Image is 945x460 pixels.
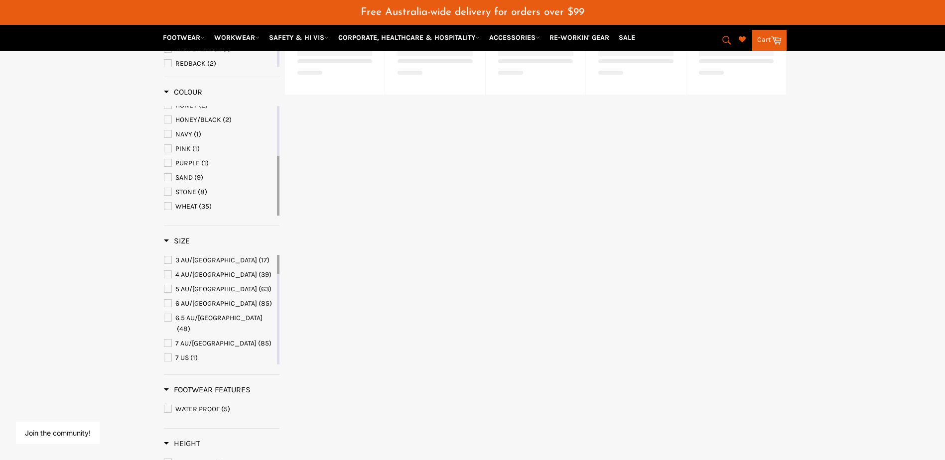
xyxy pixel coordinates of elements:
[164,236,190,246] h3: Size
[175,144,191,153] span: PINK
[164,158,275,169] a: PURPLE
[175,173,193,182] span: SAND
[164,352,275,363] a: 7 US
[198,188,207,196] span: (8)
[265,29,333,46] a: SAFETY & HI VIS
[221,405,230,413] span: (5)
[175,285,257,293] span: 5 AU/[GEOGRAPHIC_DATA]
[164,298,275,309] a: 6 AU/UK
[177,325,190,333] span: (48)
[164,313,275,335] a: 6.5 AU/UK
[175,45,222,53] span: NEW BALANCE
[175,405,220,413] span: WATER PROOF
[175,59,206,68] span: REDBACK
[164,439,200,448] span: Height
[164,58,275,69] a: REDBACK
[175,353,189,362] span: 7 US
[259,285,271,293] span: (63)
[752,30,787,51] a: Cart
[361,7,584,17] span: Free Australia-wide delivery for orders over $99
[164,269,275,280] a: 4 AU/UK
[164,172,275,183] a: SAND
[199,101,208,110] span: (2)
[192,144,200,153] span: (1)
[223,45,231,53] span: (1)
[164,284,275,295] a: 5 AU/UK
[164,404,279,415] a: WATER PROOF
[175,314,263,322] span: 6.5 AU/[GEOGRAPHIC_DATA]
[164,385,251,395] h3: Footwear Features
[175,101,197,110] span: HONEY
[175,115,221,124] span: HONEY/BLACK
[259,256,270,264] span: (17)
[207,59,216,68] span: (2)
[175,202,197,211] span: WHEAT
[175,339,257,347] span: 7 AU/[GEOGRAPHIC_DATA]
[175,256,257,264] span: 3 AU/[GEOGRAPHIC_DATA]
[164,439,200,449] h3: Height
[485,29,544,46] a: ACCESSORIES
[201,159,209,167] span: (1)
[164,255,275,266] a: 3 AU/UK
[164,115,275,125] a: HONEY/BLACK
[164,129,275,140] a: NAVY
[175,270,257,279] span: 4 AU/[GEOGRAPHIC_DATA]
[259,270,271,279] span: (39)
[545,29,613,46] a: RE-WORKIN' GEAR
[164,187,275,198] a: STONE
[223,115,232,124] span: (2)
[175,130,192,138] span: NAVY
[199,202,212,211] span: (35)
[334,29,484,46] a: CORPORATE, HEALTHCARE & HOSPITALITY
[258,339,271,347] span: (85)
[615,29,639,46] a: SALE
[25,429,91,437] button: Join the community!
[164,201,275,212] a: WHEAT
[259,299,272,308] span: (85)
[159,29,209,46] a: FOOTWEAR
[175,299,257,308] span: 6 AU/[GEOGRAPHIC_DATA]
[194,173,203,182] span: (9)
[175,188,196,196] span: STONE
[164,385,251,394] span: Footwear Features
[164,143,275,154] a: PINK
[190,353,198,362] span: (1)
[175,159,200,167] span: PURPLE
[164,338,275,349] a: 7 AU/UK
[164,87,202,97] h3: Colour
[210,29,264,46] a: WORKWEAR
[194,130,201,138] span: (1)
